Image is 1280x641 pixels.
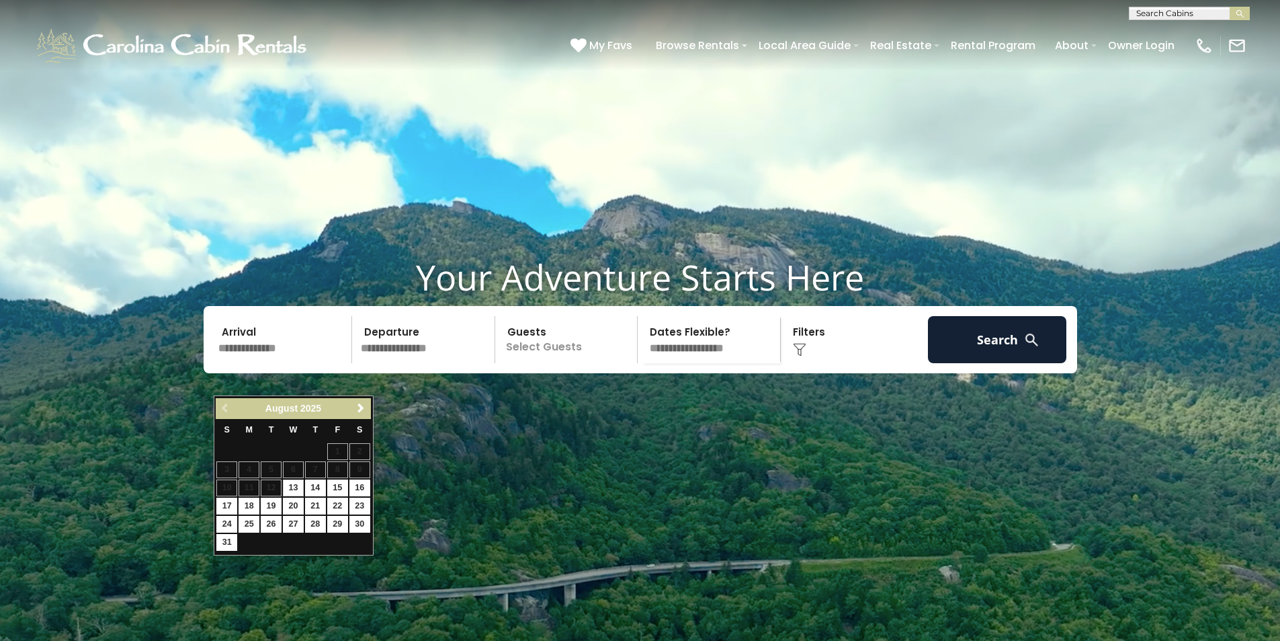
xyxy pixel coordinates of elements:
[305,516,326,533] a: 28
[313,425,318,435] span: Thursday
[349,498,370,515] a: 23
[283,516,304,533] a: 27
[305,480,326,496] a: 14
[261,516,282,533] a: 26
[793,343,806,356] img: filter--v1.png
[335,425,340,435] span: Friday
[34,26,312,66] img: White-1-1-2.png
[327,498,348,515] a: 22
[589,37,632,54] span: My Favs
[10,256,1270,298] h1: Your Adventure Starts Here
[570,37,636,54] a: My Favs
[283,498,304,515] a: 20
[944,34,1042,57] a: Rental Program
[224,425,230,435] span: Sunday
[863,34,938,57] a: Real Estate
[245,425,253,435] span: Monday
[239,516,259,533] a: 25
[265,403,298,414] span: August
[1023,332,1040,348] img: search-regular-white.png
[355,403,366,414] span: Next
[928,316,1067,363] button: Search
[353,400,370,417] a: Next
[269,425,274,435] span: Tuesday
[216,498,237,515] a: 17
[290,425,298,435] span: Wednesday
[216,534,237,551] a: 31
[283,480,304,496] a: 13
[357,425,362,435] span: Saturday
[261,498,282,515] a: 19
[1195,36,1213,55] img: phone-regular-white.png
[300,403,321,414] span: 2025
[1048,34,1095,57] a: About
[649,34,746,57] a: Browse Rentals
[305,498,326,515] a: 21
[349,516,370,533] a: 30
[239,498,259,515] a: 18
[327,516,348,533] a: 29
[1228,36,1246,55] img: mail-regular-white.png
[1101,34,1181,57] a: Owner Login
[349,480,370,496] a: 16
[499,316,638,363] p: Select Guests
[216,516,237,533] a: 24
[752,34,857,57] a: Local Area Guide
[327,480,348,496] a: 15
